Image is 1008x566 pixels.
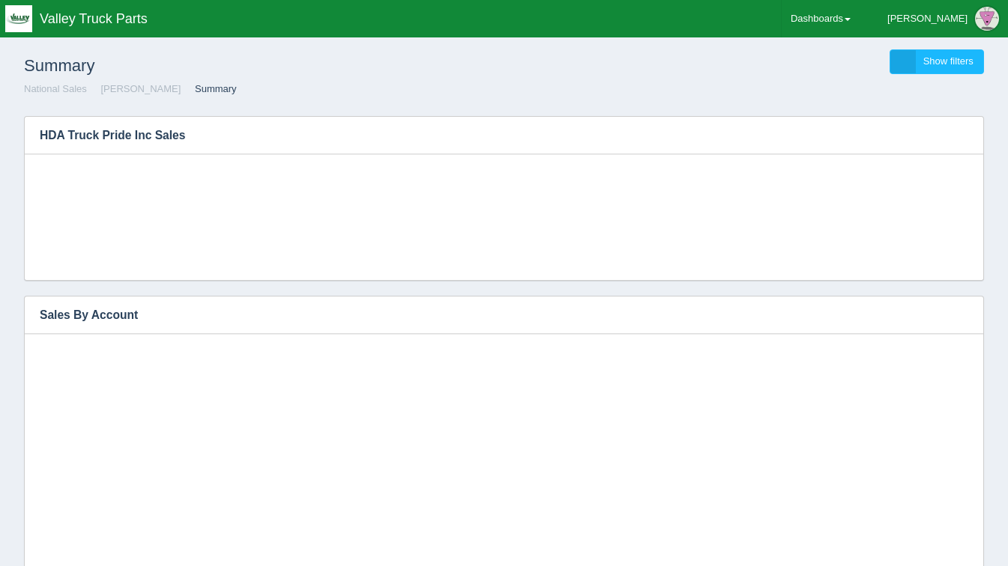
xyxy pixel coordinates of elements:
[975,7,999,31] img: Profile Picture
[25,117,961,154] h3: HDA Truck Pride Inc Sales
[100,83,181,94] a: [PERSON_NAME]
[40,11,148,26] span: Valley Truck Parts
[24,49,504,82] h1: Summary
[5,5,32,32] img: q1blfpkbivjhsugxdrfq.png
[24,83,87,94] a: National Sales
[890,49,984,74] a: Show filters
[923,55,974,67] span: Show filters
[25,296,961,334] h3: Sales By Account
[184,82,237,97] li: Summary
[887,4,968,34] div: [PERSON_NAME]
